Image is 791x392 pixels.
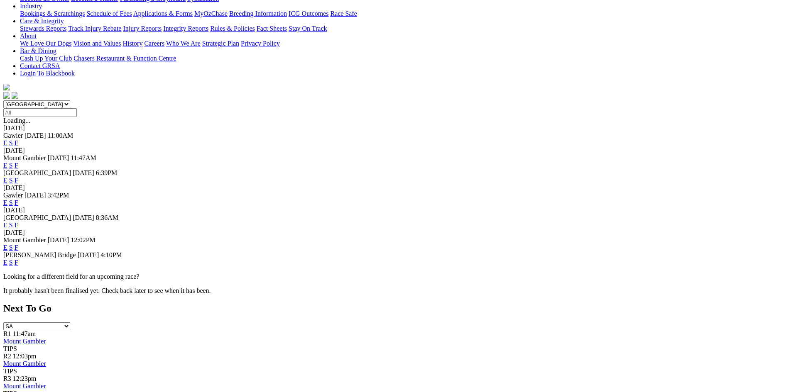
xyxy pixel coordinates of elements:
[3,207,788,214] div: [DATE]
[133,10,193,17] a: Applications & Forms
[123,25,162,32] a: Injury Reports
[3,382,46,390] a: Mount Gambier
[9,222,13,229] a: S
[3,330,11,337] span: R1
[3,162,7,169] a: E
[3,368,17,375] span: TIPS
[9,139,13,146] a: S
[48,236,69,243] span: [DATE]
[9,199,13,206] a: S
[122,40,142,47] a: History
[289,25,327,32] a: Stay On Track
[73,214,94,221] span: [DATE]
[86,10,132,17] a: Schedule of Fees
[3,236,46,243] span: Mount Gambier
[3,199,7,206] a: E
[73,40,121,47] a: Vision and Values
[20,25,788,32] div: Care & Integrity
[3,84,10,90] img: logo-grsa-white.png
[3,147,788,154] div: [DATE]
[3,287,211,294] partial: It probably hasn't been finalised yet. Check back later to see when it has been.
[241,40,280,47] a: Privacy Policy
[20,40,71,47] a: We Love Our Dogs
[96,214,118,221] span: 8:36AM
[202,40,239,47] a: Strategic Plan
[20,55,788,62] div: Bar & Dining
[24,192,46,199] span: [DATE]
[3,360,46,367] a: Mount Gambier
[15,222,18,229] a: F
[15,244,18,251] a: F
[24,132,46,139] span: [DATE]
[3,214,71,221] span: [GEOGRAPHIC_DATA]
[289,10,328,17] a: ICG Outcomes
[3,154,46,161] span: Mount Gambier
[3,192,23,199] span: Gawler
[15,162,18,169] a: F
[20,32,37,39] a: About
[48,154,69,161] span: [DATE]
[96,169,118,176] span: 6:39PM
[13,353,37,360] span: 12:03pm
[68,25,121,32] a: Track Injury Rebate
[20,70,75,77] a: Login To Blackbook
[3,108,77,117] input: Select date
[20,25,66,32] a: Stewards Reports
[330,10,357,17] a: Race Safe
[71,236,96,243] span: 12:02PM
[73,169,94,176] span: [DATE]
[20,62,60,69] a: Contact GRSA
[3,124,788,132] div: [DATE]
[229,10,287,17] a: Breeding Information
[3,92,10,99] img: facebook.svg
[15,139,18,146] a: F
[13,330,36,337] span: 11:47am
[3,259,7,266] a: E
[3,338,46,345] a: Mount Gambier
[100,251,122,258] span: 4:10PM
[13,375,37,382] span: 12:23pm
[20,40,788,47] div: About
[3,303,788,314] h2: Next To Go
[3,117,30,124] span: Loading...
[48,132,73,139] span: 11:00AM
[210,25,255,32] a: Rules & Policies
[20,10,85,17] a: Bookings & Scratchings
[166,40,201,47] a: Who We Are
[3,251,76,258] span: [PERSON_NAME] Bridge
[3,244,7,251] a: E
[9,259,13,266] a: S
[9,162,13,169] a: S
[3,184,788,192] div: [DATE]
[3,345,17,352] span: TIPS
[144,40,164,47] a: Careers
[9,244,13,251] a: S
[12,92,18,99] img: twitter.svg
[3,375,11,382] span: R3
[20,10,788,17] div: Industry
[3,177,7,184] a: E
[20,47,56,54] a: Bar & Dining
[194,10,228,17] a: MyOzChase
[73,55,176,62] a: Chasers Restaurant & Function Centre
[15,259,18,266] a: F
[20,2,42,10] a: Industry
[3,273,788,280] p: Looking for a different field for an upcoming race?
[3,353,11,360] span: R2
[3,169,71,176] span: [GEOGRAPHIC_DATA]
[20,17,64,24] a: Care & Integrity
[257,25,287,32] a: Fact Sheets
[163,25,208,32] a: Integrity Reports
[3,139,7,146] a: E
[78,251,99,258] span: [DATE]
[15,199,18,206] a: F
[20,55,72,62] a: Cash Up Your Club
[15,177,18,184] a: F
[3,222,7,229] a: E
[48,192,69,199] span: 3:42PM
[3,229,788,236] div: [DATE]
[9,177,13,184] a: S
[71,154,96,161] span: 11:47AM
[3,132,23,139] span: Gawler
